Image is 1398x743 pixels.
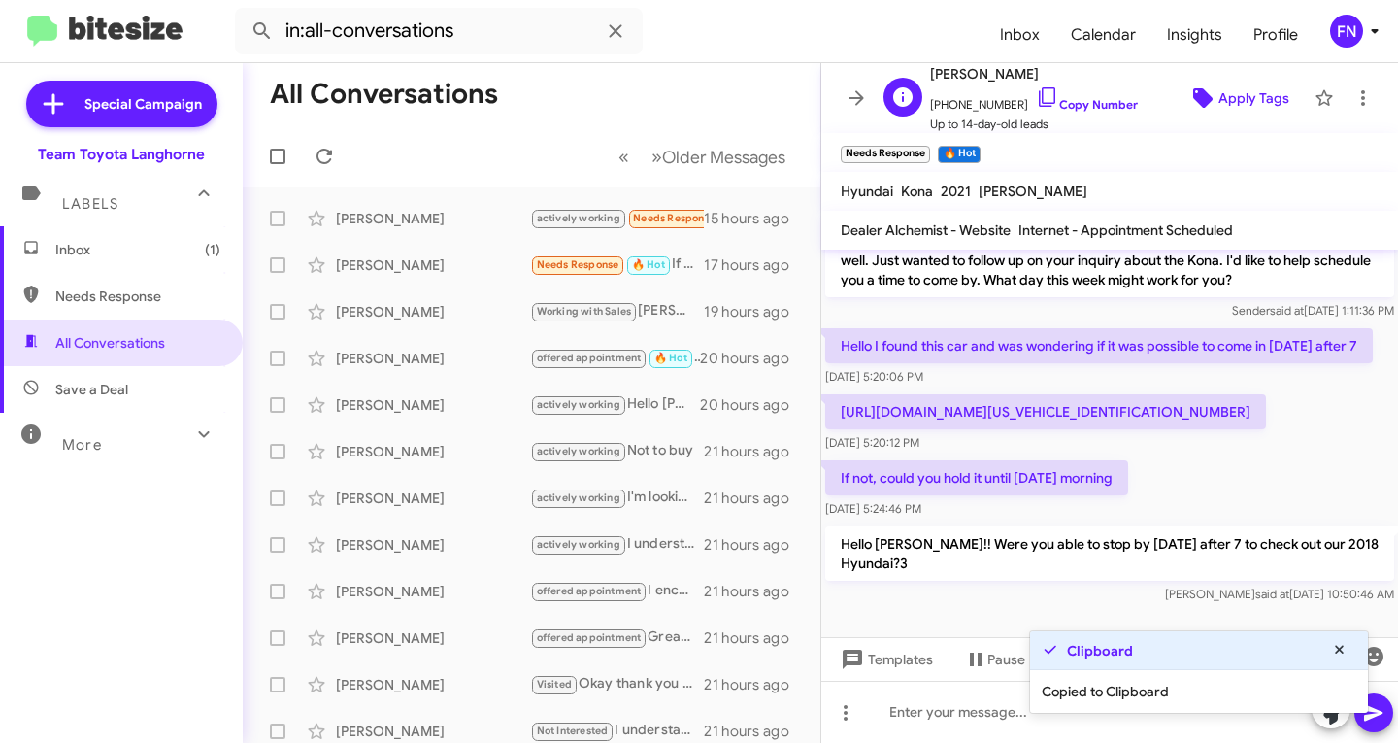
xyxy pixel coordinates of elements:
[1232,303,1394,318] span: Sender [DATE] 1:11:36 PM
[270,79,498,110] h1: All Conversations
[825,501,921,516] span: [DATE] 5:24:46 PM
[825,394,1266,429] p: [URL][DOMAIN_NAME][US_VEHICLE_IDENTIFICATION_NUMBER]
[901,183,933,200] span: Kona
[1018,221,1233,239] span: Internet - Appointment Scheduled
[704,442,805,461] div: 21 hours ago
[537,352,642,364] span: offered appointment
[632,258,665,271] span: 🔥 Hot
[62,195,118,213] span: Labels
[1270,303,1304,318] span: said at
[704,722,805,741] div: 21 hours ago
[336,209,530,228] div: [PERSON_NAME]
[704,302,805,321] div: 19 hours ago
[704,209,805,228] div: 15 hours ago
[336,442,530,461] div: [PERSON_NAME]
[38,145,205,164] div: Team Toyota Langhorne
[930,85,1138,115] span: [PHONE_NUMBER]
[1036,97,1138,112] a: Copy Number
[1151,7,1238,63] a: Insights
[640,137,797,177] button: Next
[530,580,704,602] div: I encourage you to schedule an appointment to discuss your WRX in detail and get a competitive of...
[1055,7,1151,63] a: Calendar
[825,328,1373,363] p: Hello I found this car and was wondering if it was possible to come in [DATE] after 7
[336,489,530,508] div: [PERSON_NAME]
[938,146,980,163] small: 🔥 Hot
[700,349,805,368] div: 20 hours ago
[55,287,220,306] span: Needs Response
[537,585,642,597] span: offered appointment
[530,440,704,462] div: Not to buy
[930,115,1138,134] span: Up to 14-day-old leads
[55,380,128,399] span: Save a Deal
[662,147,785,168] span: Older Messages
[537,445,620,457] span: actively working
[984,7,1055,63] a: Inbox
[841,221,1011,239] span: Dealer Alchemist - Website
[537,258,619,271] span: Needs Response
[530,626,704,649] div: Great! Let's schedule an appointment to discuss the details and see your vehicle. When are you av...
[825,369,923,384] span: [DATE] 5:20:06 PM
[55,240,220,259] span: Inbox
[336,535,530,555] div: [PERSON_NAME]
[537,491,620,504] span: actively working
[530,253,704,276] div: If not, could you hold it until [DATE] morning
[704,628,805,648] div: 21 hours ago
[336,255,530,275] div: [PERSON_NAME]
[1330,15,1363,48] div: FN
[336,395,530,415] div: [PERSON_NAME]
[235,8,643,54] input: Search
[537,725,609,737] span: Not Interested
[651,145,662,169] span: »
[837,642,933,677] span: Templates
[704,582,805,601] div: 21 hours ago
[336,628,530,648] div: [PERSON_NAME]
[825,526,1394,581] p: Hello [PERSON_NAME]!! Were you able to stop by [DATE] after 7 to check out our 2018 Hyundai?3
[949,642,1041,677] button: Pause
[530,720,704,742] div: I understand, and I appreciate the update. If you ever decide to explore other options in the fut...
[841,183,893,200] span: Hyundai
[608,137,797,177] nav: Page navigation example
[537,398,620,411] span: actively working
[825,223,1394,297] p: Hi [PERSON_NAME] it's [PERSON_NAME] at Team Toyota of Langhorne. Hope you're well. Just wanted to...
[537,678,572,691] span: Visited
[530,673,704,695] div: Okay thank you for reaching out!
[825,460,1128,495] p: If not, could you hold it until [DATE] morning
[618,145,629,169] span: «
[607,137,641,177] button: Previous
[537,305,632,318] span: Working with Sales
[941,183,971,200] span: 2021
[530,347,700,369] div: You're welcome! Have a great day too, and see you [DATE]!
[704,255,805,275] div: 17 hours ago
[530,533,704,556] div: I understand. If you have any questions in the future, feel free to reach out anytime!
[654,352,687,364] span: 🔥 Hot
[825,435,919,450] span: [DATE] 5:20:12 PM
[841,146,930,163] small: Needs Response
[1314,15,1377,48] button: FN
[633,212,716,224] span: Needs Response
[1165,587,1394,601] span: [PERSON_NAME] [DATE] 10:50:46 AM
[55,333,165,353] span: All Conversations
[700,395,805,415] div: 20 hours ago
[1255,587,1289,601] span: said at
[1238,7,1314,63] a: Profile
[336,675,530,694] div: [PERSON_NAME]
[1218,81,1289,116] span: Apply Tags
[821,642,949,677] button: Templates
[336,349,530,368] div: [PERSON_NAME]
[530,300,704,322] div: [PERSON_NAME] already concern about Highlander car black I about meet [PERSON_NAME] but she told ...
[704,489,805,508] div: 21 hours ago
[537,538,620,551] span: actively working
[1172,81,1305,116] button: Apply Tags
[930,62,1138,85] span: [PERSON_NAME]
[537,212,620,224] span: actively working
[26,81,217,127] a: Special Campaign
[530,487,704,509] div: I'm looking for a 2024 model but not in red
[537,631,642,644] span: offered appointment
[704,675,805,694] div: 21 hours ago
[979,183,1087,200] span: [PERSON_NAME]
[62,436,102,454] span: More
